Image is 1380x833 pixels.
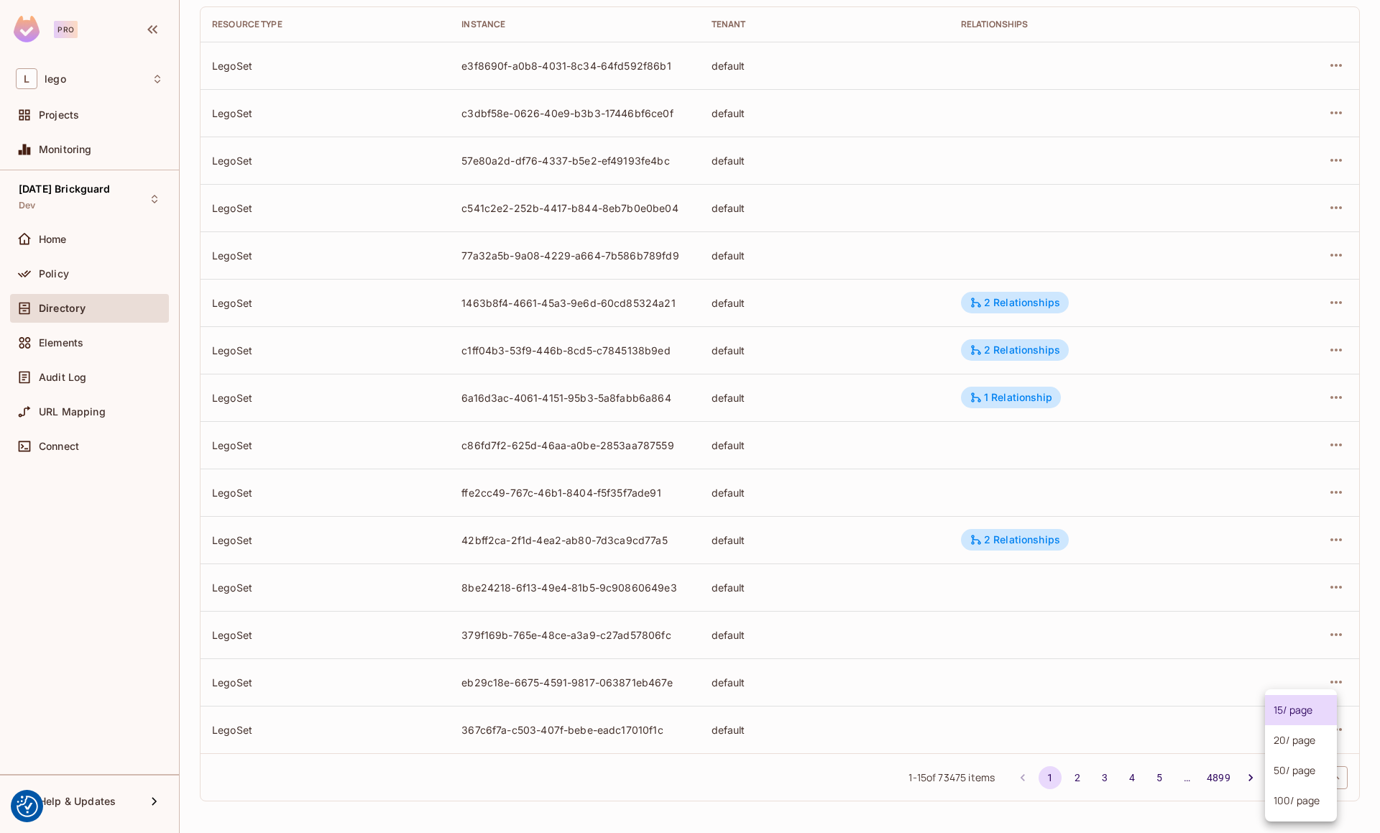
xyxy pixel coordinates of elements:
li: 15 / page [1265,695,1337,725]
li: 100 / page [1265,786,1337,816]
li: 50 / page [1265,755,1337,786]
li: 20 / page [1265,725,1337,755]
img: Revisit consent button [17,796,38,817]
button: Consent Preferences [17,796,38,817]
